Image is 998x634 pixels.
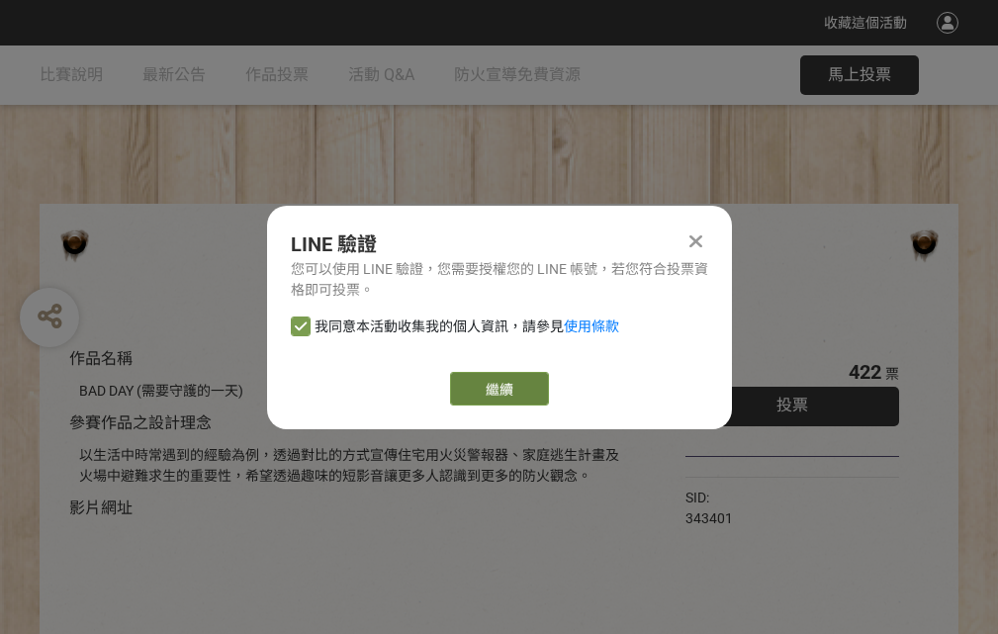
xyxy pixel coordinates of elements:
a: 使用條款 [564,318,619,334]
span: 影片網址 [69,498,133,517]
a: 繼續 [450,372,549,406]
span: 作品名稱 [69,349,133,368]
span: 作品投票 [245,65,309,84]
a: 比賽說明 [40,45,103,105]
span: SID: 343401 [685,490,733,526]
a: 最新公告 [142,45,206,105]
a: 活動 Q&A [348,45,414,105]
span: 最新公告 [142,65,206,84]
a: 作品投票 [245,45,309,105]
div: 您可以使用 LINE 驗證，您需要授權您的 LINE 帳號，若您符合投票資格即可投票。 [291,259,708,301]
span: 我同意本活動收集我的個人資訊，請參見 [315,317,619,337]
div: 以生活中時常遇到的經驗為例，透過對比的方式宣傳住宅用火災警報器、家庭逃生計畫及火場中避難求生的重要性，希望透過趣味的短影音讓更多人認識到更多的防火觀念。 [79,445,626,487]
span: 比賽說明 [40,65,103,84]
div: BAD DAY (需要守護的一天) [79,381,626,402]
span: 活動 Q&A [348,65,414,84]
span: 收藏這個活動 [824,15,907,31]
span: 馬上投票 [828,65,891,84]
span: 參賽作品之設計理念 [69,413,212,432]
span: 投票 [776,396,808,414]
button: 馬上投票 [800,55,919,95]
iframe: Facebook Share [738,488,837,507]
span: 防火宣導免費資源 [454,65,581,84]
span: 票 [885,366,899,382]
span: 422 [849,360,881,384]
div: LINE 驗證 [291,229,708,259]
a: 防火宣導免費資源 [454,45,581,105]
